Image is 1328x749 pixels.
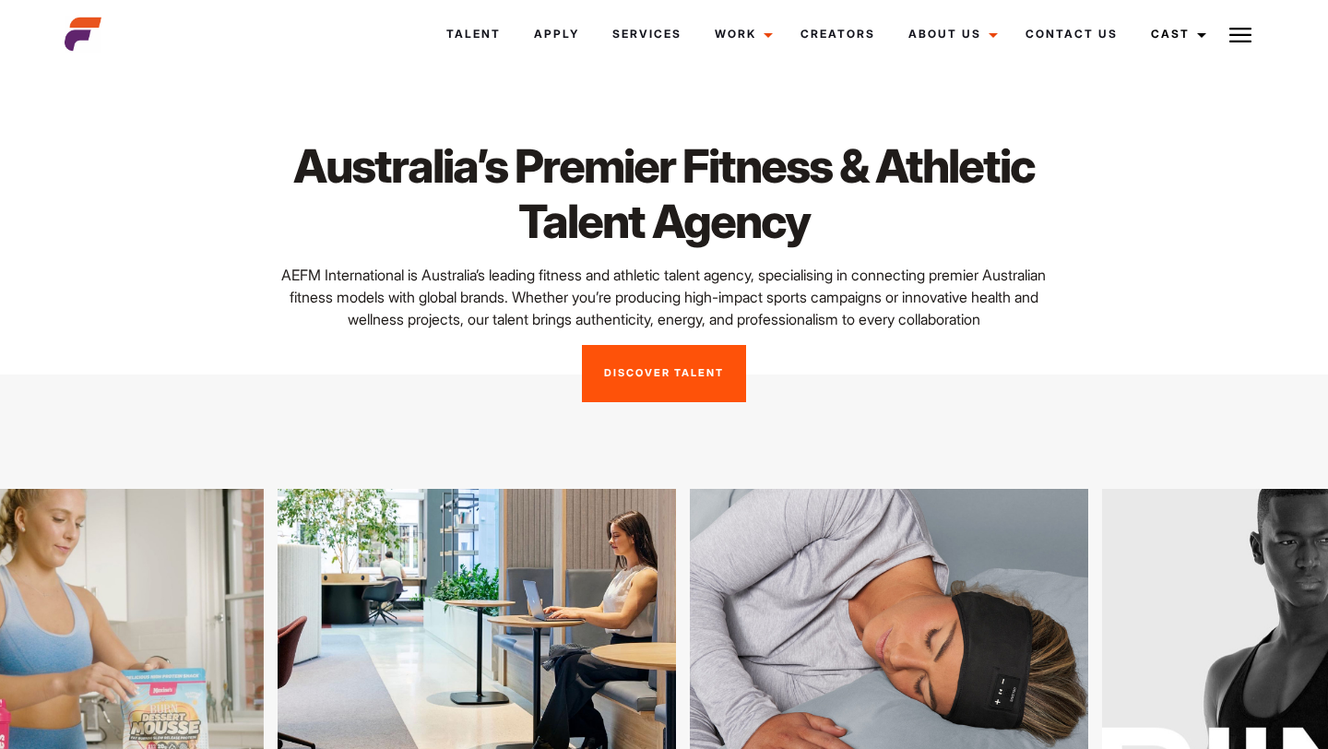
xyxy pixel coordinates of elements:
a: Apply [517,9,596,59]
h1: Australia’s Premier Fitness & Athletic Talent Agency [267,138,1060,249]
a: Talent [430,9,517,59]
a: Creators [784,9,892,59]
a: Contact Us [1009,9,1134,59]
p: AEFM International is Australia’s leading fitness and athletic talent agency, specialising in con... [267,264,1060,330]
a: About Us [892,9,1009,59]
a: Work [698,9,784,59]
a: Cast [1134,9,1217,59]
img: cropped-aefm-brand-fav-22-square.png [65,16,101,53]
a: Discover Talent [582,345,746,402]
img: Burger icon [1229,24,1251,46]
a: Services [596,9,698,59]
